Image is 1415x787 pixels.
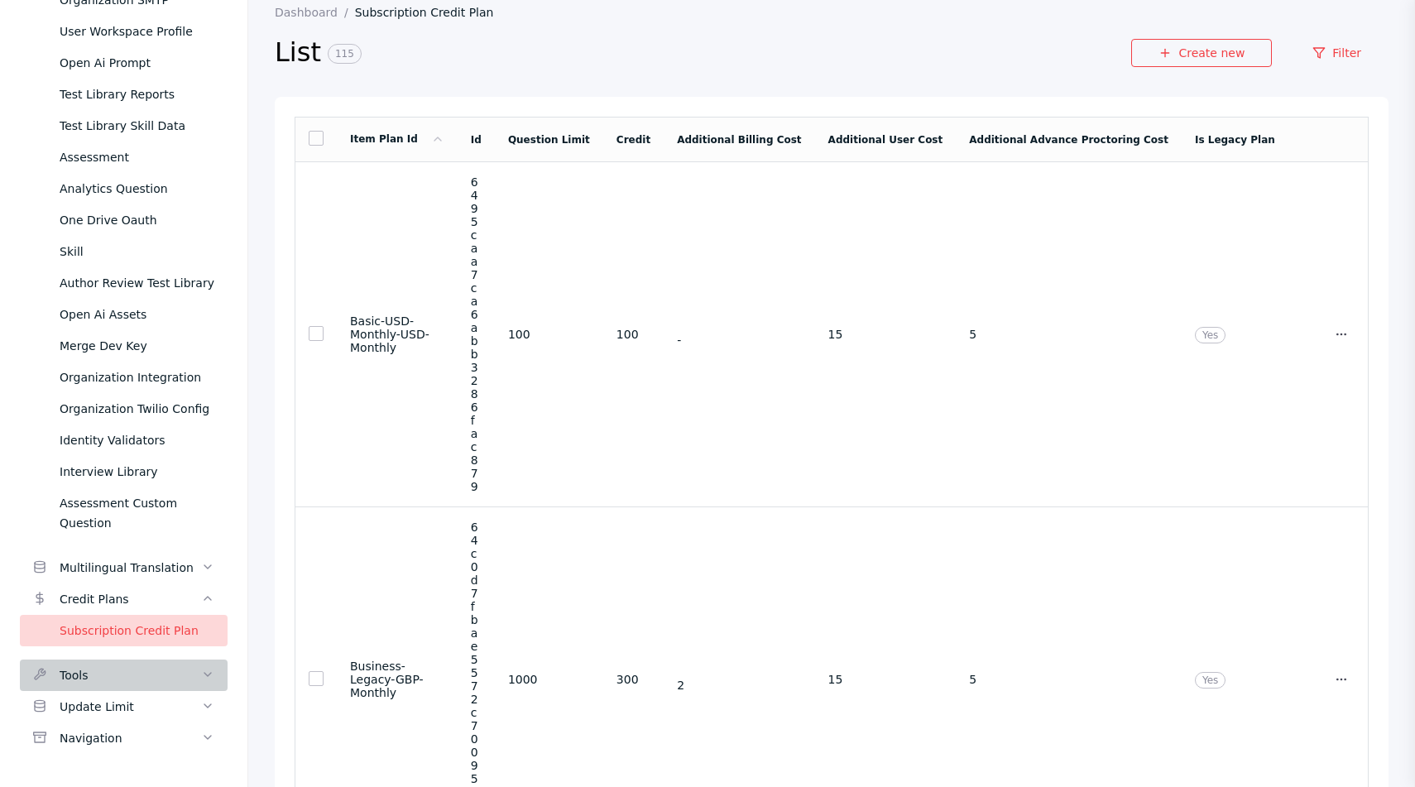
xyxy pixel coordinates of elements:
[20,615,228,646] a: Subscription Credit Plan
[60,493,214,533] div: Assessment Custom Question
[60,53,214,73] div: Open Ai Prompt
[20,456,228,487] a: Interview Library
[20,299,228,330] a: Open Ai Assets
[20,393,228,425] a: Organization Twilio Config
[20,204,228,236] a: One Drive Oauth
[616,134,650,146] a: Credit
[60,665,201,685] div: Tools
[20,267,228,299] a: Author Review Test Library
[828,673,943,686] section: 15
[969,134,1168,146] a: Additional Advance Proctoring Cost
[60,697,201,717] div: Update Limit
[275,36,1131,70] h2: List
[60,147,214,167] div: Assessment
[328,44,362,64] span: 115
[969,328,1168,341] section: 5
[677,330,801,338] div: -
[20,362,228,393] a: Organization Integration
[60,22,214,41] div: User Workspace Profile
[60,116,214,136] div: Test Library Skill Data
[20,142,228,173] a: Assessment
[60,367,214,387] div: Organization Integration
[60,558,201,578] div: Multilingual Translation
[60,84,214,104] div: Test Library Reports
[20,487,228,539] a: Assessment Custom Question
[677,675,801,684] div: 2
[20,236,228,267] a: Skill
[60,179,214,199] div: Analytics Question
[60,336,214,356] div: Merge Dev Key
[508,134,590,146] a: Question Limit
[60,462,214,482] div: Interview Library
[20,173,228,204] a: Analytics Question
[350,660,444,699] section: Business-Legacy-GBP-Monthly
[508,328,590,341] section: 100
[1195,134,1275,146] a: Is Legacy Plan
[616,328,650,341] section: 100
[20,110,228,142] a: Test Library Skill Data
[1131,39,1272,67] a: Create new
[20,16,228,47] a: User Workspace Profile
[350,133,444,145] a: Item Plan Id
[471,134,482,146] a: Id
[60,430,214,450] div: Identity Validators
[616,673,650,686] section: 300
[60,728,201,748] div: Navigation
[677,134,801,146] a: Additional Billing Cost
[60,621,214,641] div: Subscription Credit Plan
[828,134,943,146] a: Additional User Cost
[275,6,355,19] a: Dashboard
[355,6,507,19] a: Subscription Credit Plan
[508,673,590,686] section: 1000
[60,399,214,419] div: Organization Twilio Config
[1285,39,1389,67] a: Filter
[60,305,214,324] div: Open Ai Assets
[471,175,482,493] section: 6495caa7ca6abb3286fac879
[20,47,228,79] a: Open Ai Prompt
[1195,672,1226,689] span: Yes
[20,425,228,456] a: Identity Validators
[60,273,214,293] div: Author Review Test Library
[969,673,1168,686] section: 5
[60,210,214,230] div: One Drive Oauth
[828,328,943,341] section: 15
[60,589,201,609] div: Credit Plans
[350,314,444,354] section: Basic-USD-Monthly-USD-Monthly
[60,242,214,262] div: Skill
[20,79,228,110] a: Test Library Reports
[20,330,228,362] a: Merge Dev Key
[1195,327,1226,343] span: Yes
